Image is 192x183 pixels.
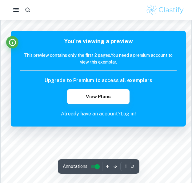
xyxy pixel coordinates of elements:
[146,4,185,16] img: Clastify logo
[131,164,134,169] span: / 2
[63,163,87,170] span: Annotations
[67,89,130,104] button: View Plans
[121,111,136,117] a: Log in!
[20,110,177,118] p: Already have an account?
[20,52,177,65] h6: This preview contains only the first 2 pages. You need a premium account to view this exemplar.
[45,77,152,84] h6: Upgrade to Premium to access all exemplars
[20,37,177,46] h5: You're viewing a preview
[6,36,18,48] button: Info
